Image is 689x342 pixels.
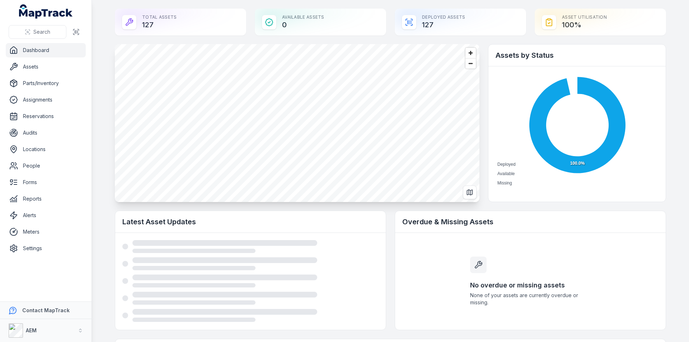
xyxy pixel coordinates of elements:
[496,50,658,60] h2: Assets by Status
[470,280,591,290] h3: No overdue or missing assets
[465,58,476,69] button: Zoom out
[497,162,516,167] span: Deployed
[6,225,86,239] a: Meters
[6,192,86,206] a: Reports
[33,28,50,36] span: Search
[6,60,86,74] a: Assets
[122,217,379,227] h2: Latest Asset Updates
[6,43,86,57] a: Dashboard
[9,25,66,39] button: Search
[6,76,86,90] a: Parts/Inventory
[19,4,73,19] a: MapTrack
[6,93,86,107] a: Assignments
[497,171,515,176] span: Available
[22,307,70,313] strong: Contact MapTrack
[463,186,477,199] button: Switch to Map View
[465,48,476,58] button: Zoom in
[115,44,479,202] canvas: Map
[26,327,37,333] strong: AEM
[402,217,658,227] h2: Overdue & Missing Assets
[6,175,86,189] a: Forms
[6,126,86,140] a: Audits
[6,208,86,222] a: Alerts
[6,142,86,156] a: Locations
[6,241,86,256] a: Settings
[6,159,86,173] a: People
[6,109,86,123] a: Reservations
[497,181,512,186] span: Missing
[470,292,591,306] span: None of your assets are currently overdue or missing.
